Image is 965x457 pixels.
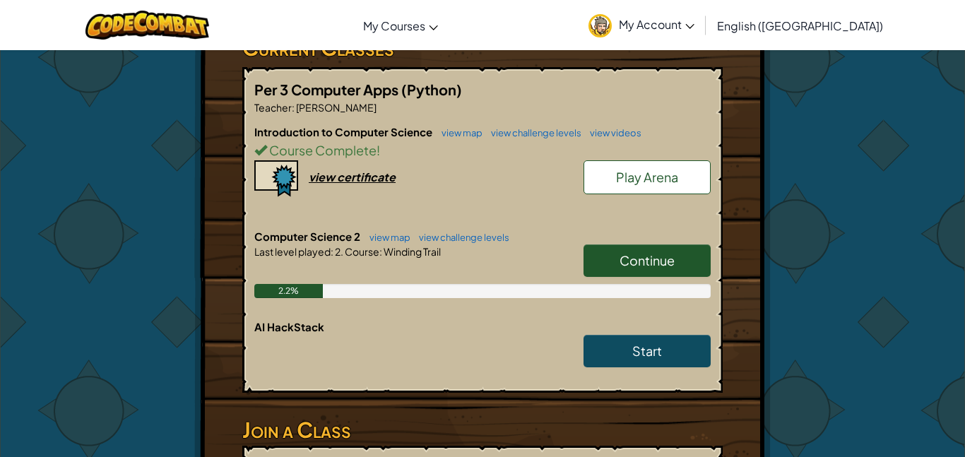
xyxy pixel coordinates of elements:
img: CodeCombat logo [85,11,209,40]
span: Course: Winding Trail [343,245,441,258]
span: ! [377,142,380,158]
a: view challenge levels [484,127,581,138]
a: My Courses [356,6,445,44]
span: Play Arena [616,169,678,185]
span: My Account [619,17,694,32]
span: My Courses [363,18,425,33]
a: view challenge levels [412,232,509,243]
span: 2. [333,245,343,258]
span: Last level played [254,245,331,258]
span: AI HackStack [254,320,324,333]
span: Course Complete [267,142,377,158]
img: certificate-icon.png [254,160,298,197]
span: Teacher [254,101,292,114]
a: view videos [583,127,641,138]
span: Per 3 Computer Apps [254,81,401,98]
span: Continue [620,252,675,268]
span: [PERSON_NAME] [295,101,377,114]
h3: Join a Class [242,414,723,446]
span: : [292,101,295,114]
span: Start [632,343,662,359]
a: view map [362,232,410,243]
span: (Python) [401,81,462,98]
a: My Account [581,3,701,47]
a: view map [434,127,482,138]
div: view certificate [309,170,396,184]
span: Computer Science 2 [254,230,362,243]
span: English ([GEOGRAPHIC_DATA]) [717,18,883,33]
span: Introduction to Computer Science [254,125,434,138]
div: 2.2% [254,284,323,298]
a: Start [584,335,711,367]
span: : [331,245,333,258]
img: avatar [588,14,612,37]
a: English ([GEOGRAPHIC_DATA]) [710,6,890,44]
a: view certificate [254,170,396,184]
